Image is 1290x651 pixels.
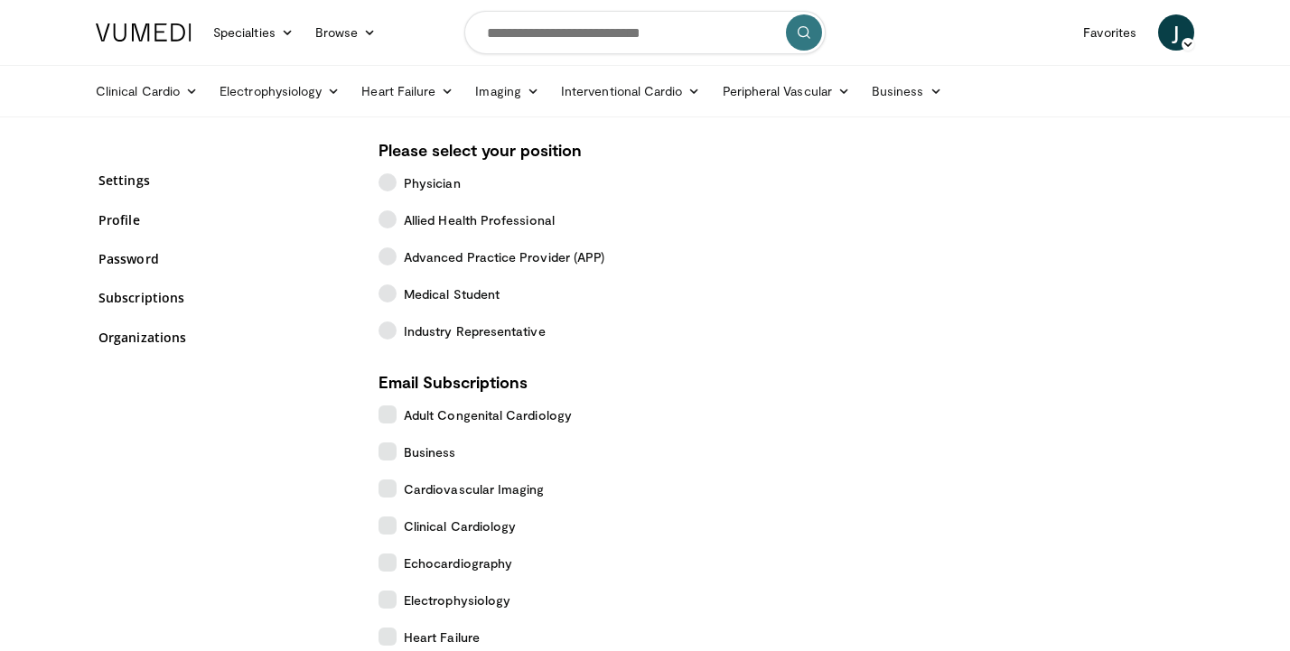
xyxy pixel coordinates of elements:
[404,321,546,340] span: Industry Representative
[209,73,351,109] a: Electrophysiology
[404,628,480,646] span: Heart Failure
[96,23,192,42] img: VuMedi Logo
[379,372,528,392] strong: Email Subscriptions
[404,591,510,609] span: Electrophysiology
[404,553,512,572] span: Echocardiography
[98,171,351,190] a: Settings
[861,73,953,109] a: Business
[404,247,604,266] span: Advanced Practice Provider (APP)
[98,249,351,268] a: Password
[404,516,516,535] span: Clinical Cardiology
[351,73,464,109] a: Heart Failure
[404,173,461,192] span: Physician
[202,14,304,51] a: Specialties
[712,73,861,109] a: Peripheral Vascular
[404,284,500,303] span: Medical Student
[404,479,545,498] span: Cardiovascular Imaging
[379,140,582,160] strong: Please select your position
[98,328,351,347] a: Organizations
[1158,14,1194,51] a: J
[404,442,456,461] span: Business
[85,73,209,109] a: Clinical Cardio
[550,73,712,109] a: Interventional Cardio
[98,288,351,307] a: Subscriptions
[404,405,572,424] span: Adult Congenital Cardiology
[464,11,826,54] input: Search topics, interventions
[464,73,550,109] a: Imaging
[304,14,388,51] a: Browse
[1072,14,1147,51] a: Favorites
[98,210,351,229] a: Profile
[404,210,555,229] span: Allied Health Professional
